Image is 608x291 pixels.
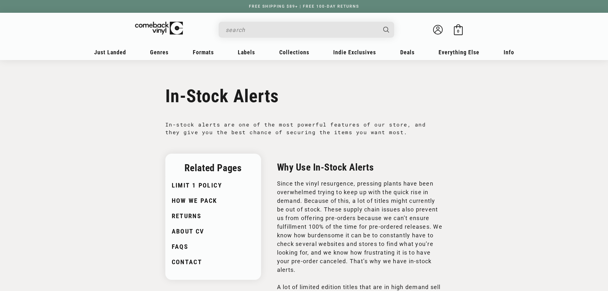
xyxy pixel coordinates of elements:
span: Genres [150,49,169,56]
span: Indie Exclusives [333,49,376,56]
span: Collections [279,49,309,56]
span: Just Landed [94,49,126,56]
div: Search [219,22,394,38]
button: Related Pages [165,154,261,182]
span: Info [504,49,514,56]
span: Labels [238,49,255,56]
a: Returns [172,211,253,220]
a: FREE SHIPPING $89+ | FREE 100-DAY RETURNS [243,4,365,9]
h2: Why Use In-Stock Alerts [165,162,443,173]
span: Deals [400,49,415,56]
a: About CV [172,226,253,235]
span: 0 [457,29,459,34]
a: Limit 1 Policy [172,180,253,189]
button: Search [378,22,395,38]
a: How We Pack [172,195,253,204]
span: Everything Else [439,49,479,56]
h1: In-Stock Alerts [165,86,443,107]
span: Related Pages [184,162,242,173]
a: Contact [172,257,253,266]
div: In-stock alerts are one of the most powerful features of our store, and they give you the best ch... [165,121,443,136]
input: search [226,23,377,36]
a: FAQs [172,241,253,250]
span: Formats [193,49,214,56]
